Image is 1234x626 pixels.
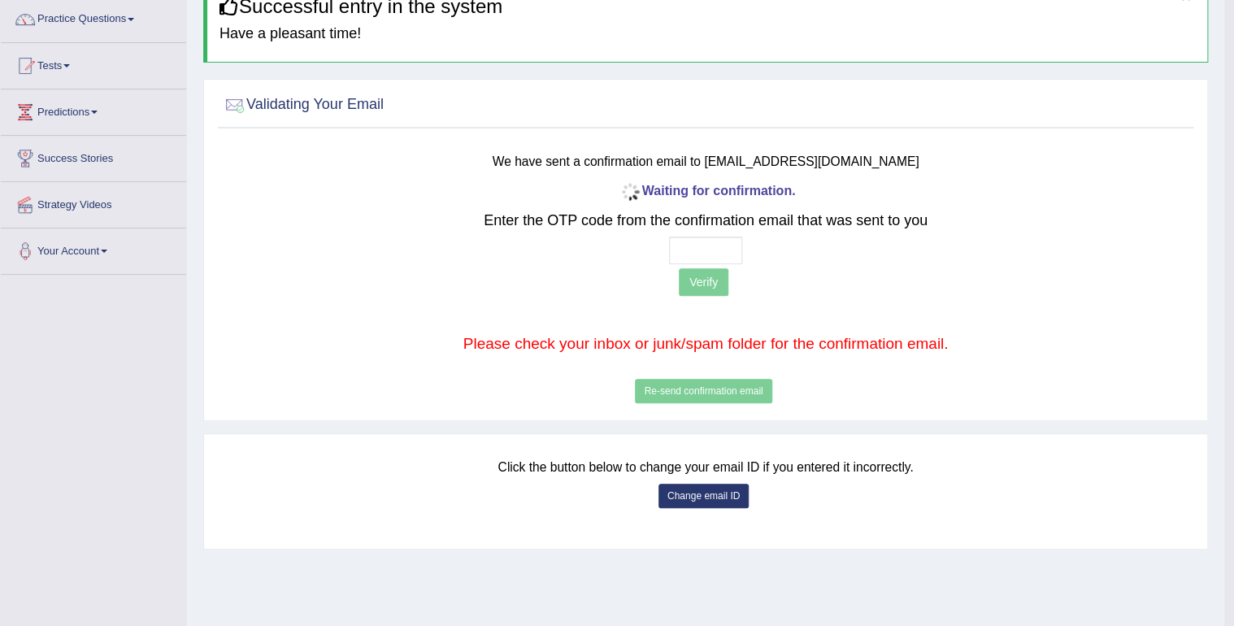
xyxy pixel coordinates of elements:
img: icon-progress-circle-small.gif [616,179,642,205]
small: We have sent a confirmation email to [EMAIL_ADDRESS][DOMAIN_NAME] [493,154,919,168]
a: Success Stories [1,136,186,176]
a: Predictions [1,89,186,130]
a: Strategy Videos [1,182,186,223]
small: Click the button below to change your email ID if you entered it incorrectly. [498,460,913,474]
a: Tests [1,43,186,84]
b: Waiting for confirmation. [616,184,796,198]
a: Your Account [1,228,186,269]
h4: Have a pleasant time! [219,26,1195,42]
h2: Validating Your Email [222,93,384,117]
button: Change email ID [658,484,749,508]
p: Please check your inbox or junk/spam folder for the confirmation email. [304,333,1107,355]
h2: Enter the OTP code from the confirmation email that was sent to you [304,213,1107,229]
